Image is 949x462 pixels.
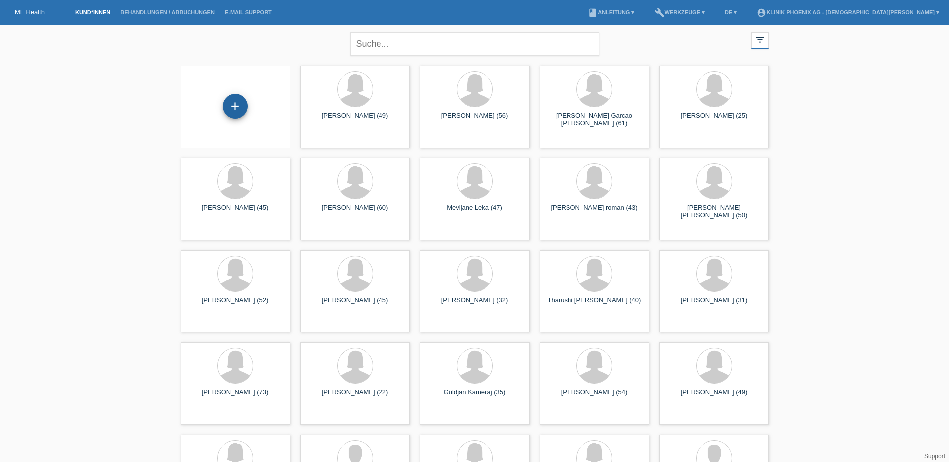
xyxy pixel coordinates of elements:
div: [PERSON_NAME] [PERSON_NAME] (50) [667,204,761,220]
div: Güldjan Kameraj (35) [428,388,522,404]
a: DE ▾ [720,9,742,15]
div: [PERSON_NAME] (45) [189,204,282,220]
div: [PERSON_NAME] (56) [428,112,522,128]
i: book [588,8,598,18]
div: [PERSON_NAME] (49) [667,388,761,404]
i: build [655,8,665,18]
div: [PERSON_NAME] (73) [189,388,282,404]
a: buildWerkzeuge ▾ [650,9,710,15]
a: Support [924,453,945,460]
a: bookAnleitung ▾ [583,9,639,15]
i: filter_list [755,34,765,45]
div: [PERSON_NAME] (52) [189,296,282,312]
div: [PERSON_NAME] (54) [548,388,641,404]
div: Tharushi [PERSON_NAME] (40) [548,296,641,312]
i: account_circle [757,8,766,18]
div: [PERSON_NAME] roman (43) [548,204,641,220]
a: E-Mail Support [220,9,277,15]
div: Mevljane Leka (47) [428,204,522,220]
div: [PERSON_NAME] (31) [667,296,761,312]
div: [PERSON_NAME] (25) [667,112,761,128]
div: [PERSON_NAME] (49) [308,112,402,128]
div: [PERSON_NAME] (32) [428,296,522,312]
div: [PERSON_NAME] (60) [308,204,402,220]
a: account_circleKlinik Phoenix AG - [DEMOGRAPHIC_DATA][PERSON_NAME] ▾ [752,9,944,15]
input: Suche... [350,32,599,56]
div: [PERSON_NAME] (45) [308,296,402,312]
div: [PERSON_NAME] Garcao [PERSON_NAME] (61) [548,112,641,128]
div: Kund*in hinzufügen [223,98,247,115]
a: Behandlungen / Abbuchungen [115,9,220,15]
div: [PERSON_NAME] (22) [308,388,402,404]
a: Kund*innen [70,9,115,15]
a: MF Health [15,8,45,16]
